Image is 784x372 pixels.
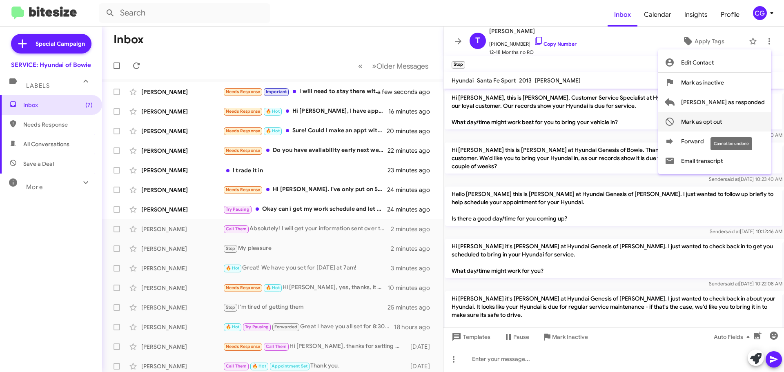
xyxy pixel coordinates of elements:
span: Mark as opt out [681,112,722,131]
span: Edit Contact [681,53,714,72]
span: [PERSON_NAME] as responded [681,92,765,112]
button: Forward [658,131,771,151]
div: Cannot be undone [710,137,752,150]
button: Email transcript [658,151,771,171]
span: Mark as inactive [681,73,724,92]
